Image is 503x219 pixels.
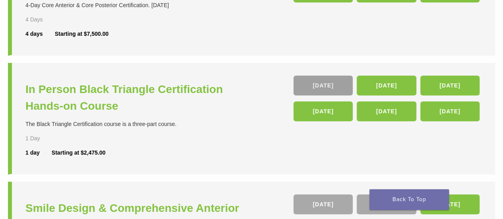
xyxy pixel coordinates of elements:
div: 1 day [25,149,52,157]
div: , , , , , [293,76,482,125]
a: [DATE] [420,76,480,95]
a: In Person Black Triangle Certification Hands-on Course [25,81,254,114]
div: Starting at $7,500.00 [55,30,109,38]
div: 4 Days [25,16,60,24]
a: [DATE] [293,194,353,214]
a: Back To Top [369,189,449,210]
div: Starting at $2,475.00 [52,149,105,157]
div: 4 days [25,30,55,38]
a: [DATE] [293,101,353,121]
a: [DATE] [357,76,416,95]
div: 1 Day [25,134,60,143]
a: [DATE] [293,76,353,95]
a: [DATE] [357,101,416,121]
a: [DATE] [357,194,416,214]
a: [DATE] [420,101,480,121]
a: [DATE] [420,194,480,214]
div: 4-Day Core Anterior & Core Posterior Certification. [DATE] [25,1,254,10]
div: The Black Triangle Certification course is a three-part course. [25,120,254,128]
